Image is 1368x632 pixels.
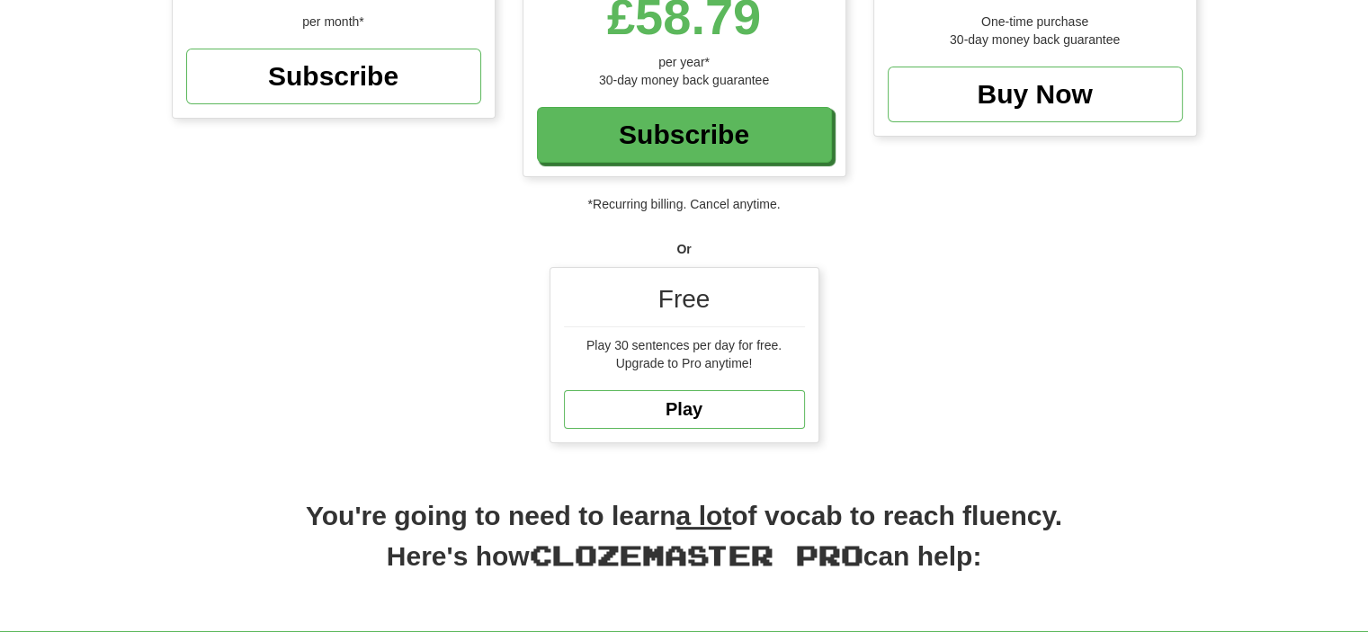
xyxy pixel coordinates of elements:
h2: You're going to need to learn of vocab to reach fluency. Here's how can help: [172,497,1197,594]
strong: Or [676,242,691,256]
div: 30-day money back guarantee [537,71,832,89]
div: Upgrade to Pro anytime! [564,354,805,372]
div: One-time purchase [888,13,1183,31]
div: 30-day money back guarantee [888,31,1183,49]
div: Play 30 sentences per day for free. [564,336,805,354]
div: per month* [186,13,481,31]
a: Buy Now [888,67,1183,122]
u: a lot [676,501,732,530]
a: Play [564,390,805,429]
a: Subscribe [537,107,832,163]
a: Subscribe [186,49,481,104]
span: Clozemaster Pro [530,539,863,571]
div: per year* [537,53,832,71]
div: Free [564,281,805,327]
